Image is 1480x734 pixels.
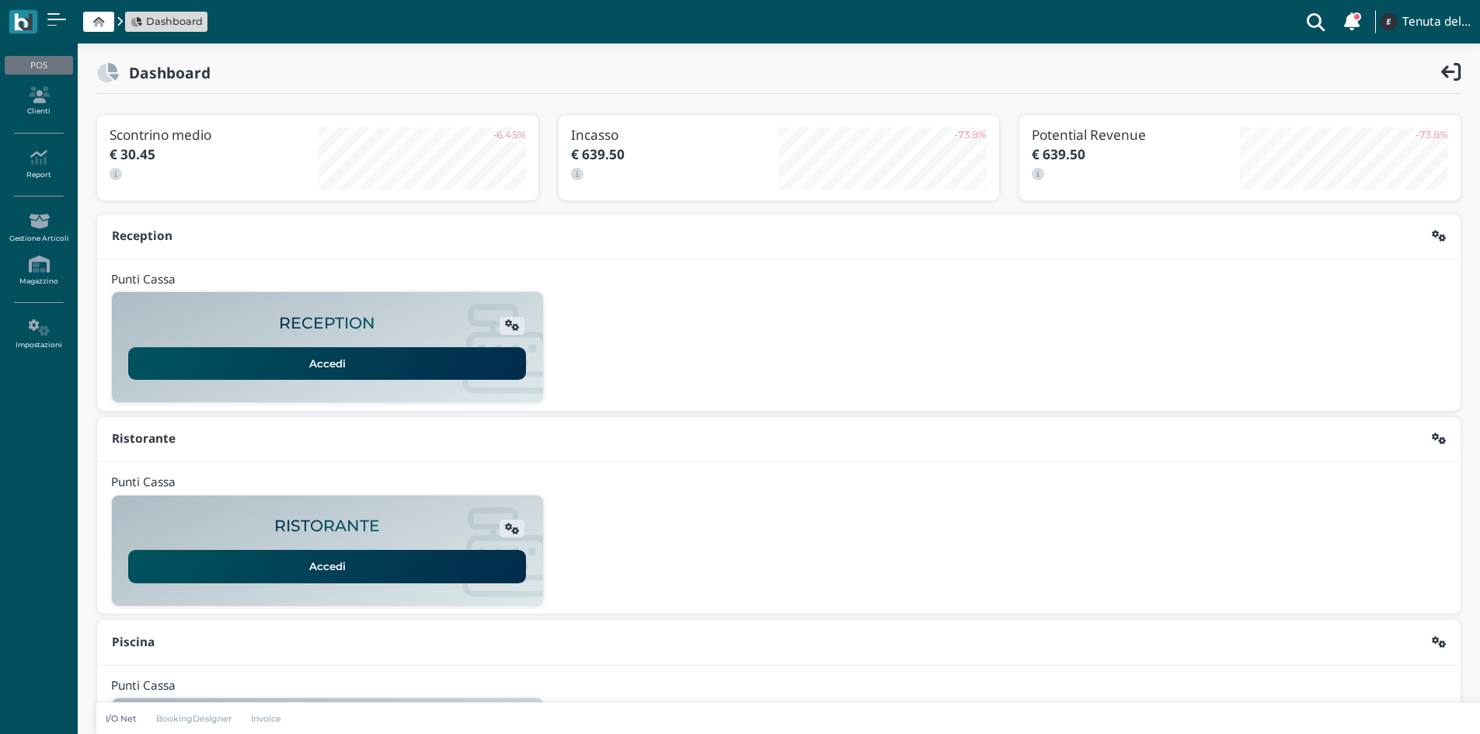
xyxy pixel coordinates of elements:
[1032,127,1240,142] h3: Potential Revenue
[571,127,779,142] h3: Incasso
[111,273,176,287] h4: Punti Cassa
[112,430,176,447] b: Ristorante
[5,56,72,75] div: POS
[119,64,211,81] h2: Dashboard
[106,712,137,725] p: I/O Net
[112,634,155,650] b: Piscina
[279,315,375,332] h2: RECEPTION
[146,14,203,29] span: Dashboard
[571,145,625,163] b: € 639.50
[111,680,176,693] h4: Punti Cassa
[5,143,72,186] a: Report
[274,517,380,535] h2: RISTORANTE
[131,14,203,29] a: Dashboard
[128,550,526,583] a: Accedi
[5,249,72,292] a: Magazzino
[1380,13,1397,30] img: ...
[5,313,72,356] a: Impostazioni
[110,145,155,163] b: € 30.45
[1377,3,1471,40] a: ... Tenuta del Barco
[146,712,242,725] a: BookingDesigner
[1402,16,1471,29] h4: Tenuta del Barco
[128,347,526,380] a: Accedi
[1032,145,1085,163] b: € 639.50
[14,13,32,31] img: logo
[111,476,176,489] h4: Punti Cassa
[5,80,72,123] a: Clienti
[110,127,318,142] h3: Scontrino medio
[1370,686,1467,721] iframe: Help widget launcher
[242,712,292,725] a: Invoice
[5,207,72,249] a: Gestione Articoli
[112,228,172,244] b: Reception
